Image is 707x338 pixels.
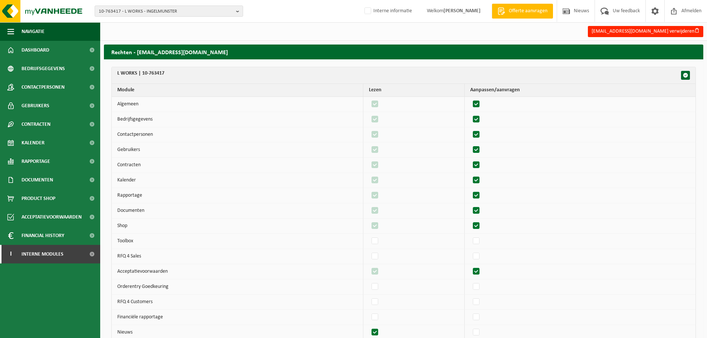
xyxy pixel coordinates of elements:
[112,127,363,142] td: Contactpersonen
[22,115,50,134] span: Contracten
[112,188,363,203] td: Rapportage
[22,59,65,78] span: Bedrijfsgegevens
[507,7,549,15] span: Offerte aanvragen
[112,84,363,97] th: Module
[22,152,50,171] span: Rapportage
[112,112,363,127] td: Bedrijfsgegevens
[112,158,363,173] td: Contracten
[112,295,363,310] td: RFQ 4 Customers
[22,78,65,96] span: Contactpersonen
[22,226,64,245] span: Financial History
[22,208,82,226] span: Acceptatievoorwaarden
[363,84,465,97] th: Lezen
[7,245,14,263] span: I
[112,264,363,279] td: Acceptatievoorwaarden
[22,245,63,263] span: Interne modules
[22,96,49,115] span: Gebruikers
[112,142,363,158] td: Gebruikers
[363,6,412,17] label: Interne informatie
[22,41,49,59] span: Dashboard
[112,219,363,234] td: Shop
[22,189,55,208] span: Product Shop
[112,249,363,264] td: RFQ 4 Sales
[112,203,363,219] td: Documenten
[22,134,45,152] span: Kalender
[112,67,695,84] th: L WORKS | 10-763417
[492,4,553,19] a: Offerte aanvragen
[588,26,703,37] button: [EMAIL_ADDRESS][DOMAIN_NAME] verwijderen
[112,310,363,325] td: Financiële rapportage
[22,171,53,189] span: Documenten
[443,8,481,14] strong: [PERSON_NAME]
[22,22,45,41] span: Navigatie
[465,84,695,97] th: Aanpassen/aanvragen
[99,6,233,17] span: 10-763417 - L WORKS - INGELMUNSTER
[112,173,363,188] td: Kalender
[112,279,363,295] td: Orderentry Goedkeuring
[104,45,703,59] h2: Rechten - [EMAIL_ADDRESS][DOMAIN_NAME]
[95,6,243,17] button: 10-763417 - L WORKS - INGELMUNSTER
[112,97,363,112] td: Algemeen
[112,234,363,249] td: Toolbox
